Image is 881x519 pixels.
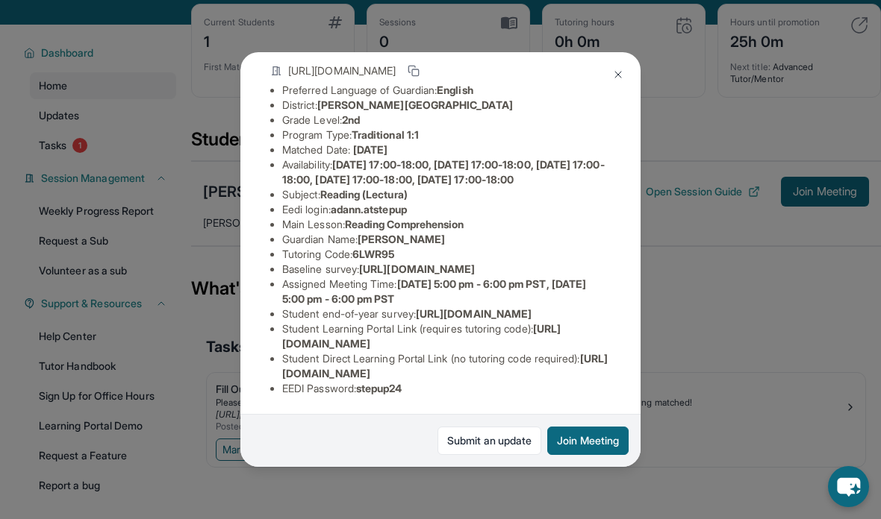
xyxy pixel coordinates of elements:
[317,98,513,111] span: [PERSON_NAME][GEOGRAPHIC_DATA]
[359,262,475,275] span: [URL][DOMAIN_NAME]
[282,83,611,98] li: Preferred Language of Guardian:
[282,157,611,187] li: Availability:
[282,142,611,157] li: Matched Date:
[282,381,611,396] li: EEDI Password :
[282,351,611,381] li: Student Direct Learning Portal Link (no tutoring code required) :
[320,188,408,201] span: Reading (Lectura)
[282,277,586,305] span: [DATE] 5:00 pm - 6:00 pm PST, [DATE] 5:00 pm - 6:00 pm PST
[547,427,629,455] button: Join Meeting
[612,69,624,81] img: Close Icon
[331,203,407,216] span: adann.atstepup
[282,306,611,321] li: Student end-of-year survey :
[282,158,605,186] span: [DATE] 17:00-18:00, [DATE] 17:00-18:00, [DATE] 17:00-18:00, [DATE] 17:00-18:00, [DATE] 17:00-18:00
[282,247,611,262] li: Tutoring Code :
[356,382,402,394] span: stepup24
[282,232,611,247] li: Guardian Name :
[416,307,532,320] span: [URL][DOMAIN_NAME]
[282,187,611,202] li: Subject :
[405,62,423,80] button: Copy link
[282,98,611,113] li: District:
[828,466,869,507] button: chat-button
[282,202,611,217] li: Eedi login :
[288,63,396,78] span: [URL][DOMAIN_NAME]
[282,321,611,351] li: Student Learning Portal Link (requires tutoring code) :
[282,113,611,128] li: Grade Level:
[282,217,611,232] li: Main Lesson :
[352,248,394,260] span: 6LWR95
[345,218,464,230] span: Reading Comprehension
[282,277,611,306] li: Assigned Meeting Time :
[358,233,445,245] span: [PERSON_NAME]
[342,113,360,126] span: 2nd
[438,427,541,455] a: Submit an update
[353,143,387,156] span: [DATE]
[282,128,611,142] li: Program Type:
[282,262,611,277] li: Baseline survey :
[437,84,473,96] span: English
[352,128,419,141] span: Traditional 1:1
